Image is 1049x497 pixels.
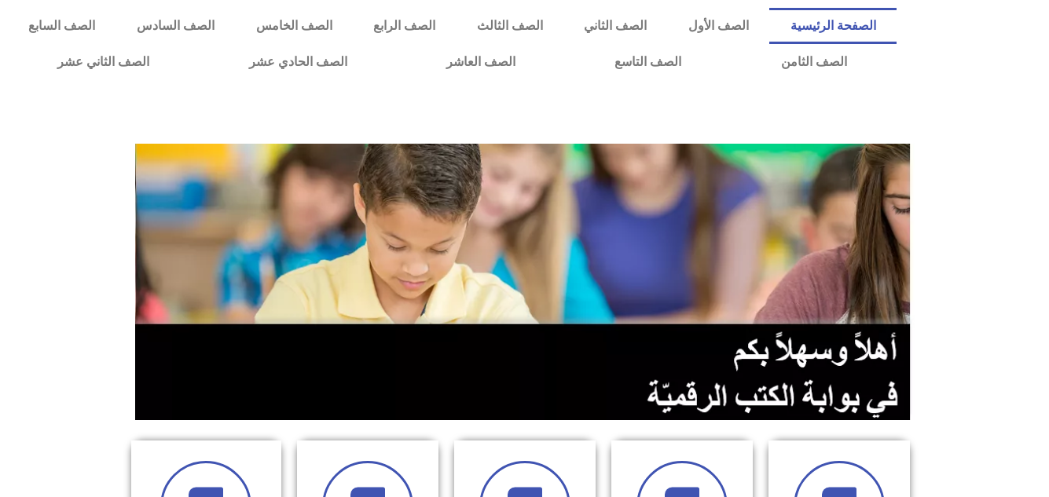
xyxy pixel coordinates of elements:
[353,8,457,44] a: الصف الرابع
[563,8,668,44] a: الصف الثاني
[565,44,731,80] a: الصف التاسع
[8,8,116,44] a: الصف السابع
[116,8,236,44] a: الصف السادس
[769,8,897,44] a: الصفحة الرئيسية
[8,44,199,80] a: الصف الثاني عشر
[731,44,896,80] a: الصف الثامن
[668,8,770,44] a: الصف الأول
[235,8,353,44] a: الصف الخامس
[397,44,565,80] a: الصف العاشر
[456,8,563,44] a: الصف الثالث
[199,44,396,80] a: الصف الحادي عشر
